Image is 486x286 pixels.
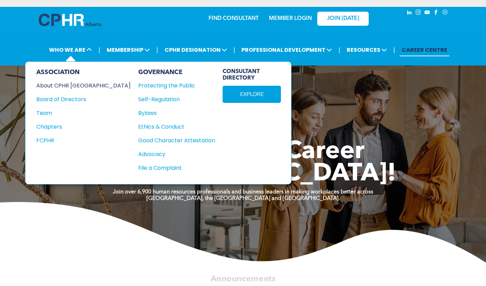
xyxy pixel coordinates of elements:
[211,275,276,283] span: Announcements
[138,95,215,104] a: Self-Regulation
[138,164,208,172] div: File a Complaint
[113,189,373,195] strong: Join over 6,900 human resources professionals and business leaders in making workplaces better ac...
[36,109,131,117] a: Team
[239,44,334,56] span: PROFESSIONAL DEVELOPMENT
[400,44,449,56] a: CAREER CENTRE
[138,109,215,117] a: Bylaws
[138,81,208,90] div: Protecting the Public
[36,136,121,145] div: FCPHR
[138,136,208,145] div: Good Character Attestation
[138,136,215,145] a: Good Character Attestation
[36,136,131,145] a: FCPHR
[36,95,121,104] div: Board of Directors
[138,109,208,117] div: Bylaws
[36,81,131,90] a: About CPHR [GEOGRAPHIC_DATA]
[339,43,340,57] li: |
[39,14,101,26] img: A blue and white logo for cp alberta
[138,150,208,158] div: Advocacy
[138,164,215,172] a: File a Complaint
[327,15,359,22] span: JOIN [DATE]
[345,44,389,56] span: RESOURCES
[138,81,215,90] a: Protecting the Public
[98,43,100,57] li: |
[36,81,121,90] div: About CPHR [GEOGRAPHIC_DATA]
[432,9,440,18] a: facebook
[441,9,449,18] a: Social network
[36,122,131,131] a: Chapters
[234,43,235,57] li: |
[393,43,395,57] li: |
[138,122,215,131] a: Ethics & Conduct
[138,122,208,131] div: Ethics & Conduct
[47,44,94,56] span: WHO WE ARE
[317,12,369,26] a: JOIN [DATE]
[36,122,121,131] div: Chapters
[156,43,158,57] li: |
[223,69,281,82] span: CONSULTANT DIRECTORY
[415,9,422,18] a: instagram
[36,109,121,117] div: Team
[105,44,152,56] span: MEMBERSHIP
[209,16,259,21] a: FIND CONSULTANT
[424,9,431,18] a: youtube
[138,95,208,104] div: Self-Regulation
[269,16,312,21] a: MEMBER LOGIN
[138,150,215,158] a: Advocacy
[146,196,340,201] strong: [GEOGRAPHIC_DATA], the [GEOGRAPHIC_DATA] and [GEOGRAPHIC_DATA].
[163,44,229,56] span: CPHR DESIGNATION
[36,69,131,76] div: ASSOCIATION
[223,86,281,103] a: EXPLORE
[406,9,413,18] a: linkedin
[138,69,215,76] div: GOVERNANCE
[36,95,131,104] a: Board of Directors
